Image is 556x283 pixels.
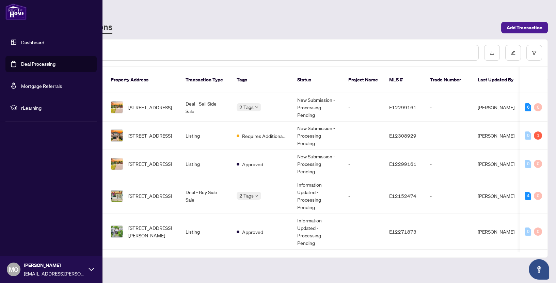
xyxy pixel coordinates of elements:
[128,132,172,139] span: [STREET_ADDRESS]
[490,50,494,55] span: download
[128,104,172,111] span: [STREET_ADDRESS]
[292,250,343,278] td: New Submission - Processing Pending
[128,160,172,168] span: [STREET_ADDRESS]
[384,67,425,93] th: MLS #
[343,67,384,93] th: Project Name
[24,262,85,269] span: [PERSON_NAME]
[472,67,523,93] th: Last Updated By
[21,104,92,111] span: rLearning
[425,150,472,178] td: -
[111,190,123,202] img: thumbnail-img
[472,214,523,250] td: [PERSON_NAME]
[180,93,231,122] td: Deal - Sell Side Sale
[425,250,472,278] td: -
[389,229,416,235] span: E12271873
[534,103,542,111] div: 0
[242,132,286,140] span: Requires Additional Docs
[111,226,123,237] img: thumbnail-img
[511,50,515,55] span: edit
[343,214,384,250] td: -
[292,178,343,214] td: Information Updated - Processing Pending
[472,178,523,214] td: [PERSON_NAME]
[128,192,172,200] span: [STREET_ADDRESS]
[21,61,55,67] a: Deal Processing
[292,67,343,93] th: Status
[507,22,542,33] span: Add Transaction
[292,214,343,250] td: Information Updated - Processing Pending
[292,93,343,122] td: New Submission - Processing Pending
[534,160,542,168] div: 0
[526,45,542,61] button: filter
[525,192,531,200] div: 4
[128,224,175,239] span: [STREET_ADDRESS][PERSON_NAME]
[389,104,416,110] span: E12299161
[425,178,472,214] td: -
[180,122,231,150] td: Listing
[343,178,384,214] td: -
[111,101,123,113] img: thumbnail-img
[24,270,85,277] span: [EMAIL_ADDRESS][PERSON_NAME][DOMAIN_NAME]
[180,214,231,250] td: Listing
[5,3,27,20] img: logo
[534,227,542,236] div: 0
[472,122,523,150] td: [PERSON_NAME]
[9,265,18,274] span: MO
[472,250,523,278] td: [PERSON_NAME]
[472,150,523,178] td: [PERSON_NAME]
[180,67,231,93] th: Transaction Type
[21,39,44,45] a: Dashboard
[425,93,472,122] td: -
[525,103,531,111] div: 6
[472,93,523,122] td: [PERSON_NAME]
[501,22,548,33] button: Add Transaction
[425,122,472,150] td: -
[343,150,384,178] td: -
[21,83,62,89] a: Mortgage Referrals
[389,161,416,167] span: E12299161
[105,67,180,93] th: Property Address
[532,50,537,55] span: filter
[343,93,384,122] td: -
[505,45,521,61] button: edit
[242,160,263,168] span: Approved
[292,122,343,150] td: New Submission - Processing Pending
[389,193,416,199] span: E12152474
[389,132,416,139] span: E12308929
[111,130,123,141] img: thumbnail-img
[292,150,343,178] td: New Submission - Processing Pending
[343,250,384,278] td: -
[343,122,384,150] td: -
[525,227,531,236] div: 0
[239,192,254,200] span: 2 Tags
[231,67,292,93] th: Tags
[425,67,472,93] th: Trade Number
[255,194,258,198] span: down
[255,106,258,109] span: down
[180,178,231,214] td: Deal - Buy Side Sale
[180,150,231,178] td: Listing
[529,259,549,280] button: Open asap
[525,160,531,168] div: 0
[484,45,500,61] button: download
[534,192,542,200] div: 0
[111,158,123,170] img: thumbnail-img
[242,228,263,236] span: Approved
[239,103,254,111] span: 2 Tags
[180,250,231,278] td: Listing
[534,131,542,140] div: 1
[525,131,531,140] div: 0
[425,214,472,250] td: -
